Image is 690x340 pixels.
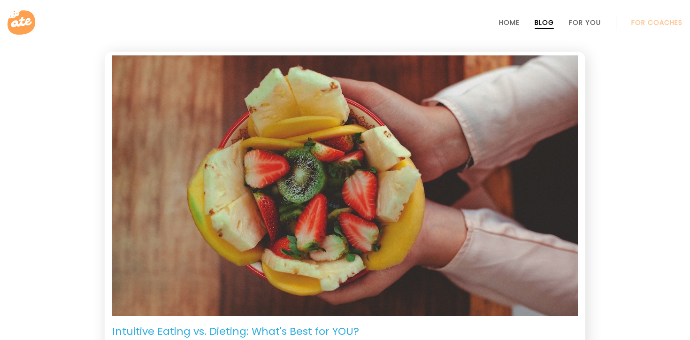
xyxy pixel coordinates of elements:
a: Blog [535,19,554,26]
a: Home [499,19,520,26]
a: For Coaches [631,19,682,26]
a: For You [569,19,601,26]
img: Intuitive Eating. Image: Unsplash-giancarlo-duarte [112,55,578,316]
p: Intuitive Eating vs. Dieting: What's Best for YOU? [112,324,359,339]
